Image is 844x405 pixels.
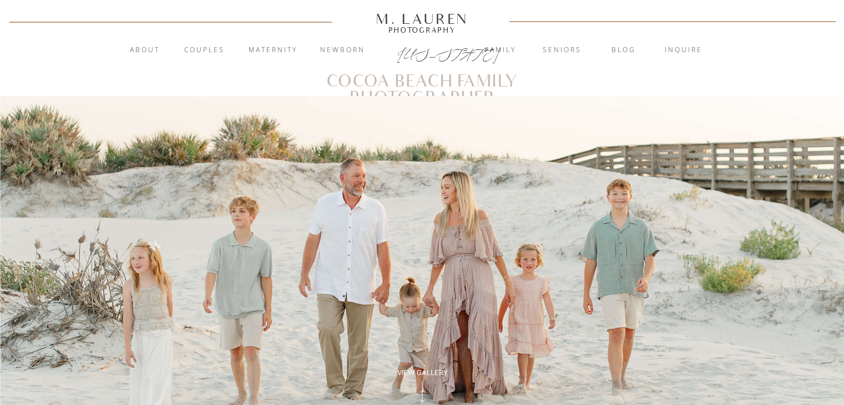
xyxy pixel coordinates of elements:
[594,45,654,56] a: blog
[252,74,593,90] h1: Cocoa Beach Family Photographer
[397,45,448,59] a: [US_STATE]
[243,45,303,56] a: Maternity
[385,368,461,378] a: View Gallery
[471,45,530,56] a: Family
[124,45,166,56] a: About
[532,45,592,56] a: Seniors
[175,45,235,56] a: Couples
[343,13,502,25] a: M. Lauren
[313,45,373,56] a: Newborn
[654,45,714,56] a: inquire
[371,27,473,33] a: Photography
